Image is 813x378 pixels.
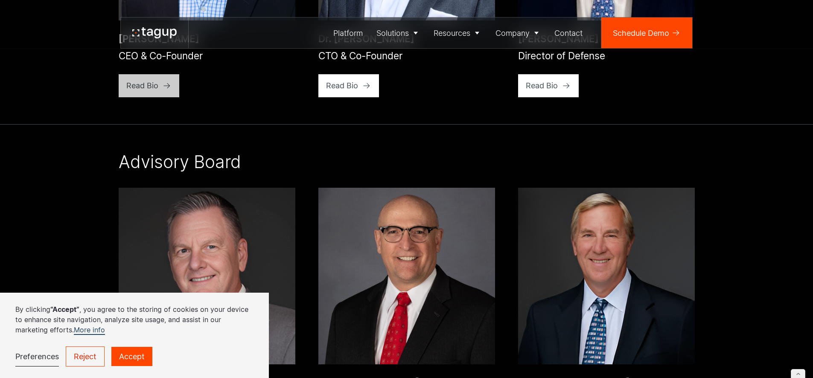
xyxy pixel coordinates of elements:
[526,80,558,91] div: Read Bio
[427,17,489,48] a: Resources
[119,49,203,63] div: CEO & Co-Founder
[318,188,495,364] a: Open bio popup
[518,188,695,364] img: RADM John Neagley (USN, Ret.)
[318,188,495,364] img: LTG Neil Thurgood (USA, Ret.)
[489,17,548,48] a: Company
[15,347,59,366] a: Preferences
[119,188,295,364] img: Lt Gen Brad Webb (USAF, Ret.)
[518,188,695,364] a: Open bio popup
[318,74,379,97] a: Read Bio
[434,27,470,39] div: Resources
[15,304,254,335] p: By clicking , you agree to the storing of cookies on your device to enhance site navigation, anal...
[333,27,363,39] div: Platform
[326,80,358,91] div: Read Bio
[376,27,409,39] div: Solutions
[126,80,158,91] div: Read Bio
[548,17,590,48] a: Contact
[119,74,180,97] a: Read Bio
[495,27,530,39] div: Company
[119,188,295,364] a: Open bio popup
[613,27,669,39] div: Schedule Demo
[119,151,241,172] h2: Advisory Board
[50,305,79,314] strong: “Accept”
[327,17,370,48] a: Platform
[601,17,692,48] a: Schedule Demo
[74,326,105,335] a: More info
[318,49,414,63] div: CTO & Co-Founder
[66,346,105,366] a: Reject
[554,27,583,39] div: Contact
[111,347,152,366] a: Accept
[370,17,427,48] a: Solutions
[518,49,605,63] div: Director of Defense
[518,74,579,97] a: Read Bio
